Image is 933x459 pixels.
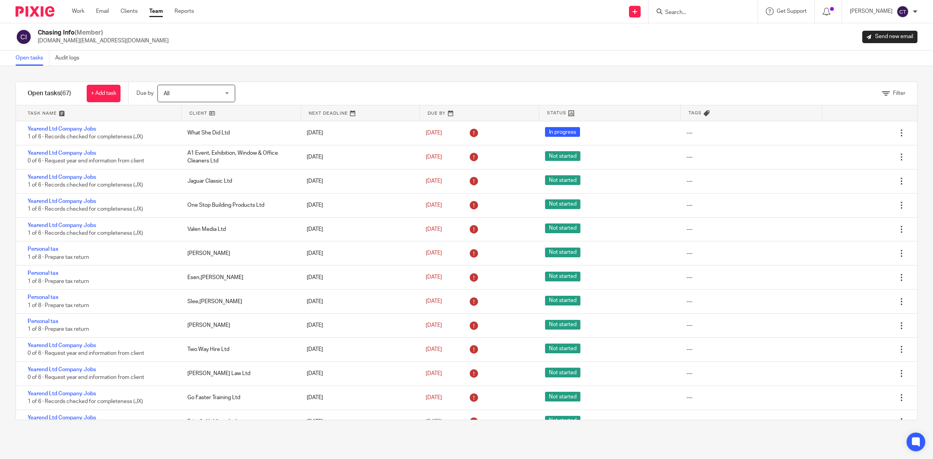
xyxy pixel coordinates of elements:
[687,418,692,426] div: ---
[426,130,442,136] span: [DATE]
[28,206,143,212] span: 1 of 6 · Records checked for completeness (JX)
[687,250,692,257] div: ---
[299,414,418,429] div: [DATE]
[38,29,169,37] h2: Chasing Info
[16,6,54,17] img: Pixie
[28,134,143,140] span: 1 of 6 · Records checked for completeness (JX)
[28,271,58,276] a: Personal tax
[545,175,580,185] span: Not started
[299,246,418,261] div: [DATE]
[175,7,194,15] a: Reports
[664,9,734,16] input: Search
[28,230,143,236] span: 1 of 6 · Records checked for completeness (JX)
[55,51,85,66] a: Audit logs
[545,368,580,377] span: Not started
[299,342,418,357] div: [DATE]
[687,346,692,353] div: ---
[299,318,418,333] div: [DATE]
[545,199,580,209] span: Not started
[180,414,299,429] div: Erinella Holdings Ltd
[28,303,89,308] span: 1 of 8 · Prepare tax return
[687,394,692,401] div: ---
[545,223,580,233] span: Not started
[545,248,580,257] span: Not started
[426,298,442,304] span: [DATE]
[180,125,299,141] div: What She Did Ltd
[28,415,96,421] a: Yearend Ltd Company Jobs
[28,150,96,156] a: Yearend Ltd Company Jobs
[149,7,163,15] a: Team
[862,31,917,43] a: Send new email
[687,153,692,161] div: ---
[28,375,144,380] span: 0 of 6 · Request year end information from client
[545,272,580,281] span: Not started
[545,320,580,330] span: Not started
[687,321,692,329] div: ---
[28,399,143,404] span: 1 of 6 · Records checked for completeness (JX)
[28,343,96,348] a: Yearend Ltd Company Jobs
[426,371,442,376] span: [DATE]
[299,390,418,405] div: [DATE]
[28,126,96,132] a: Yearend Ltd Company Jobs
[121,7,138,15] a: Clients
[850,7,893,15] p: [PERSON_NAME]
[28,351,144,356] span: 0 of 6 · Request year end information from client
[96,7,109,15] a: Email
[60,90,71,96] span: (67)
[299,294,418,309] div: [DATE]
[299,125,418,141] div: [DATE]
[426,251,442,256] span: [DATE]
[180,145,299,169] div: A1 Event, Exhibition, Window & Office Cleaners Ltd
[28,158,144,164] span: 0 of 6 · Request year end information from client
[28,327,89,332] span: 1 of 8 · Prepare tax return
[299,173,418,189] div: [DATE]
[180,294,299,309] div: Slee,[PERSON_NAME]
[16,51,49,66] a: Open tasks
[547,110,566,116] span: Status
[28,199,96,204] a: Yearend Ltd Company Jobs
[426,202,442,208] span: [DATE]
[687,201,692,209] div: ---
[75,30,103,36] span: (Member)
[28,175,96,180] a: Yearend Ltd Company Jobs
[180,173,299,189] div: Jaguar Classic Ltd
[28,89,71,98] h1: Open tasks
[687,129,692,137] div: ---
[687,298,692,305] div: ---
[687,225,692,233] div: ---
[28,391,96,396] a: Yearend Ltd Company Jobs
[299,222,418,237] div: [DATE]
[545,127,580,137] span: In progress
[28,367,96,372] a: Yearend Ltd Company Jobs
[180,366,299,381] div: [PERSON_NAME] Law Ltd
[180,270,299,285] div: Esen,[PERSON_NAME]
[545,344,580,353] span: Not started
[136,89,154,97] p: Due by
[426,275,442,280] span: [DATE]
[545,296,580,305] span: Not started
[688,110,702,116] span: Tags
[180,342,299,357] div: Two Way Hire Ltd
[164,91,169,96] span: All
[180,390,299,405] div: Go Faster Training Ltd
[893,91,905,96] span: Filter
[299,366,418,381] div: [DATE]
[180,222,299,237] div: Valen Media Ltd
[545,416,580,426] span: Not started
[426,323,442,328] span: [DATE]
[28,319,58,324] a: Personal tax
[687,370,692,377] div: ---
[28,255,89,260] span: 1 of 8 · Prepare tax return
[545,392,580,401] span: Not started
[777,9,807,14] span: Get Support
[28,295,58,300] a: Personal tax
[299,270,418,285] div: [DATE]
[426,419,442,424] span: [DATE]
[426,347,442,352] span: [DATE]
[28,246,58,252] a: Personal tax
[299,197,418,213] div: [DATE]
[180,318,299,333] div: [PERSON_NAME]
[687,274,692,281] div: ---
[299,149,418,165] div: [DATE]
[72,7,84,15] a: Work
